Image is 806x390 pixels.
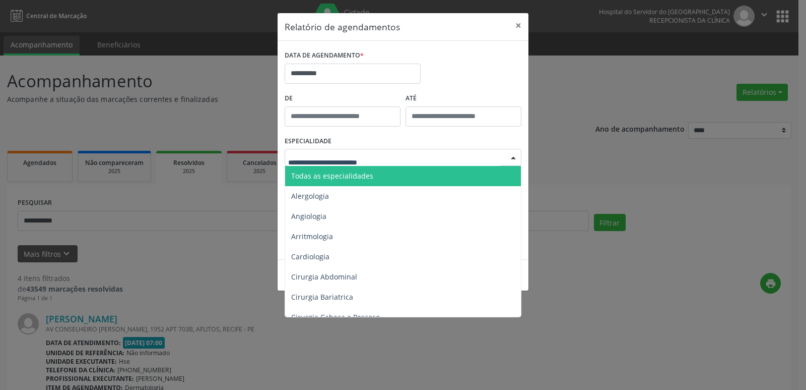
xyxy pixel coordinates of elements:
label: ATÉ [406,91,521,106]
span: Cirurgia Bariatrica [291,292,353,302]
span: Todas as especialidades [291,171,373,181]
span: Arritmologia [291,232,333,241]
label: DATA DE AGENDAMENTO [285,48,364,64]
span: Cirurgia Cabeça e Pescoço [291,312,380,322]
button: Close [508,13,528,38]
span: Alergologia [291,191,329,201]
label: De [285,91,400,106]
span: Cirurgia Abdominal [291,272,357,282]
label: ESPECIALIDADE [285,134,331,149]
span: Cardiologia [291,252,329,261]
h5: Relatório de agendamentos [285,20,400,33]
span: Angiologia [291,211,326,221]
